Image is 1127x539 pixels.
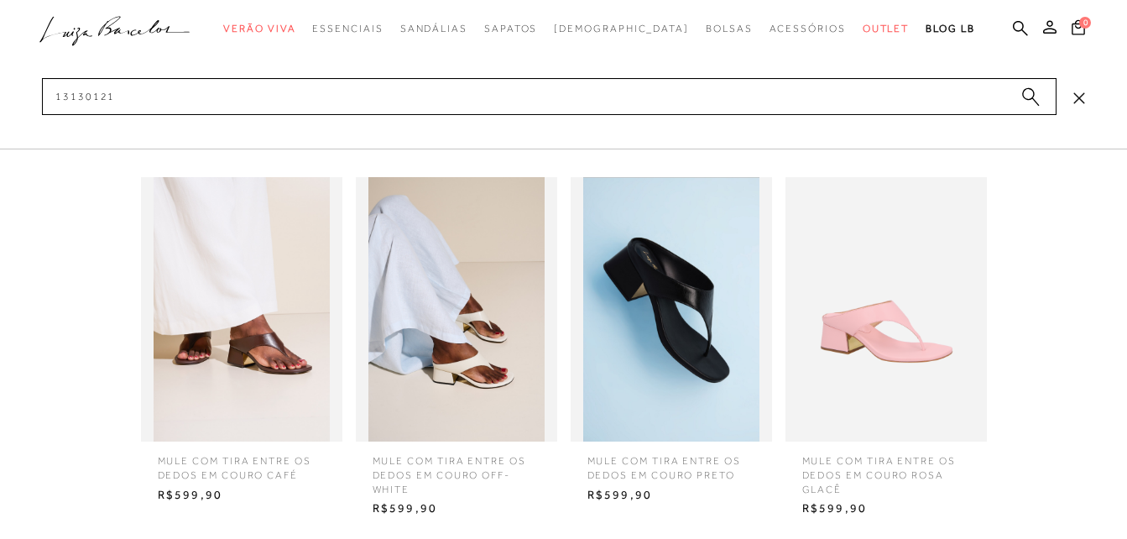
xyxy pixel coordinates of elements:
[575,483,768,508] span: R$599,90
[352,177,561,521] a: MULE COM TIRA ENTRE OS DEDOS EM COURO OFF-WHITE MULE COM TIRA ENTRE OS DEDOS EM COURO OFF-WHITE R...
[484,23,537,34] span: Sapatos
[863,23,910,34] span: Outlet
[926,13,974,44] a: BLOG LB
[863,13,910,44] a: categoryNavScreenReaderText
[706,13,753,44] a: categoryNavScreenReaderText
[554,13,689,44] a: noSubCategoriesText
[770,23,846,34] span: Acessórios
[1067,18,1090,41] button: 0
[312,23,383,34] span: Essenciais
[1079,17,1091,29] span: 0
[137,177,347,507] a: MULE COM TIRA ENTRE OS DEDOS EM COURO CAFÉ MULE COM TIRA ENTRE OS DEDOS EM COURO CAFÉ R$599,90
[42,78,1057,115] input: Buscar.
[400,13,467,44] a: categoryNavScreenReaderText
[571,177,772,442] img: MULE COM TIRA ENTRE OS DEDOS EM COURO PRETO
[484,13,537,44] a: categoryNavScreenReaderText
[360,442,553,496] span: MULE COM TIRA ENTRE OS DEDOS EM COURO OFF-WHITE
[141,177,342,442] img: MULE COM TIRA ENTRE OS DEDOS EM COURO CAFÉ
[223,13,295,44] a: categoryNavScreenReaderText
[400,23,467,34] span: Sandálias
[781,177,991,521] a: MULE COM TIRA ENTRE OS DEDOS EM COURO ROSA GLACÊ MULE COM TIRA ENTRE OS DEDOS EM COURO ROSA GLACÊ...
[790,442,983,496] span: MULE COM TIRA ENTRE OS DEDOS EM COURO ROSA GLACÊ
[706,23,753,34] span: Bolsas
[145,442,338,483] span: MULE COM TIRA ENTRE OS DEDOS EM COURO CAFÉ
[566,177,776,507] a: MULE COM TIRA ENTRE OS DEDOS EM COURO PRETO MULE COM TIRA ENTRE OS DEDOS EM COURO PRETO R$599,90
[926,23,974,34] span: BLOG LB
[785,177,987,442] img: MULE COM TIRA ENTRE OS DEDOS EM COURO ROSA GLACÊ
[554,23,689,34] span: [DEMOGRAPHIC_DATA]
[770,13,846,44] a: categoryNavScreenReaderText
[312,13,383,44] a: categoryNavScreenReaderText
[145,483,338,508] span: R$599,90
[790,496,983,521] span: R$599,90
[356,177,557,442] img: MULE COM TIRA ENTRE OS DEDOS EM COURO OFF-WHITE
[575,442,768,483] span: MULE COM TIRA ENTRE OS DEDOS EM COURO PRETO
[223,23,295,34] span: Verão Viva
[360,496,553,521] span: R$599,90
